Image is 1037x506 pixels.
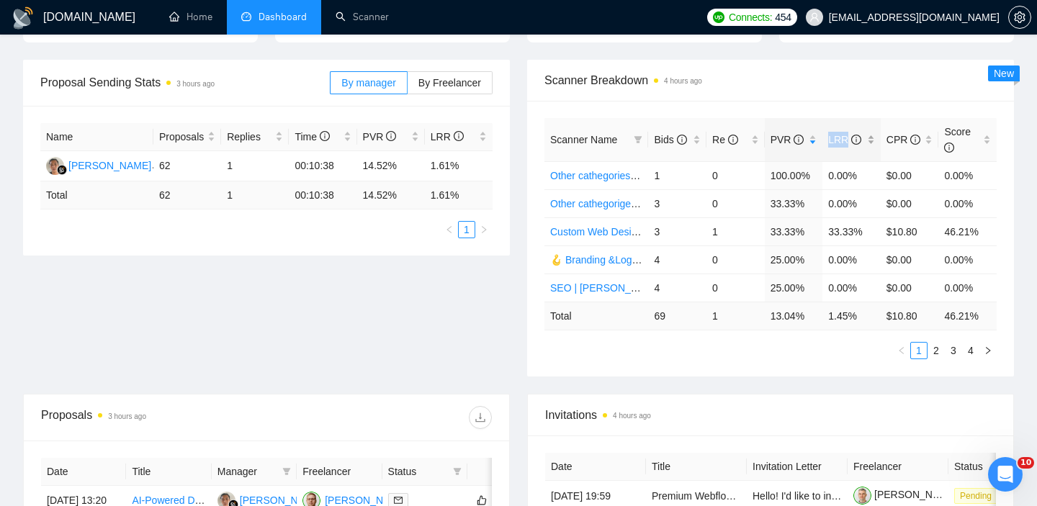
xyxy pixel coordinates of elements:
a: 1 [459,222,475,238]
td: 1 [648,161,706,189]
button: download [469,406,492,429]
a: 1 [911,343,927,358]
span: info-circle [454,131,464,141]
span: LRR [828,134,861,145]
td: 25.00% [765,245,823,274]
a: [PERSON_NAME] [853,489,957,500]
td: 62 [153,181,221,209]
a: Custom Web Design | Val | 11.09 filters changed [550,226,766,238]
span: user [809,12,820,22]
td: 0.00% [822,274,881,302]
span: right [984,346,992,355]
span: like [477,494,487,506]
span: filter [279,461,294,482]
td: $0.00 [881,274,939,302]
td: 0.00% [938,161,997,189]
th: Date [545,453,646,481]
td: 1 [706,217,765,245]
span: Replies [227,129,272,145]
th: Date [41,458,126,486]
span: CPR [886,134,920,145]
span: Status [388,464,447,479]
td: 13.04 % [765,302,823,330]
span: left [897,346,906,355]
div: [PERSON_NAME] [68,158,151,173]
td: 62 [153,151,221,181]
td: $0.00 [881,189,939,217]
span: info-circle [910,135,920,145]
span: LRR [431,131,464,143]
td: 0.00% [822,161,881,189]
span: Scanner Name [550,134,617,145]
th: Proposals [153,123,221,151]
a: Other cathegoriges 💰❌ UX/UI | Artem | 27.11 тимчасово вимкнула [550,198,861,209]
span: download [470,412,491,423]
span: Time [295,131,329,143]
time: 4 hours ago [613,412,651,420]
td: 46.21 % [938,302,997,330]
td: 0.00% [822,189,881,217]
td: 3 [648,217,706,245]
span: info-circle [320,131,330,141]
span: filter [450,461,464,482]
td: 33.33% [822,217,881,245]
li: Next Page [979,342,997,359]
th: Replies [221,123,289,151]
a: 4 [963,343,979,358]
span: filter [282,467,291,476]
iframe: Intercom live chat [988,457,1023,492]
li: Previous Page [441,221,458,238]
td: 14.52 % [357,181,425,209]
span: filter [634,135,642,144]
span: Proposals [159,129,205,145]
td: 0.00% [938,274,997,302]
time: 3 hours ago [108,412,146,420]
button: right [979,342,997,359]
th: Manager [212,458,297,486]
a: JS[PERSON_NAME] [46,159,151,171]
span: 454 [775,9,791,25]
td: 0.00% [938,189,997,217]
span: info-circle [728,135,738,145]
span: info-circle [677,135,687,145]
time: 3 hours ago [176,80,215,88]
span: Dashboard [259,11,307,23]
span: By Freelancer [418,77,481,89]
th: Title [646,453,747,481]
div: Proposals [41,406,266,429]
span: Manager [217,464,277,479]
span: PVR [771,134,804,145]
span: Scanner Breakdown [544,71,997,89]
td: $ 10.80 [881,302,939,330]
td: 0 [706,245,765,274]
span: left [445,225,454,234]
a: 3 [946,343,961,358]
li: Next Page [475,221,493,238]
td: 1.61 % [425,181,493,209]
img: c1aW4w4PhSmo8H1hjB_75dkDWNiwT8s2LJidLzh_ylWUHIY_EDQNHRCy4RLWSol_Zc [853,487,871,505]
th: Freelancer [848,453,948,481]
a: Other cathegories + Custom open🪝 Branding &Logo | Val | 15/05 added other end [550,170,921,181]
li: 1 [458,221,475,238]
span: Connects: [729,9,772,25]
td: $0.00 [881,161,939,189]
td: 1 [221,151,289,181]
button: left [893,342,910,359]
button: right [475,221,493,238]
span: 10 [1018,457,1034,469]
td: $10.80 [881,217,939,245]
td: 0 [706,274,765,302]
span: Pending [954,488,997,504]
td: 46.21% [938,217,997,245]
span: info-circle [386,131,396,141]
td: Total [544,302,648,330]
span: Re [712,134,738,145]
span: PVR [363,131,397,143]
span: info-circle [944,143,954,153]
td: 1.61% [425,151,493,181]
span: Bids [654,134,686,145]
span: setting [1009,12,1031,23]
th: Name [40,123,153,151]
td: 33.33% [765,217,823,245]
li: Previous Page [893,342,910,359]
